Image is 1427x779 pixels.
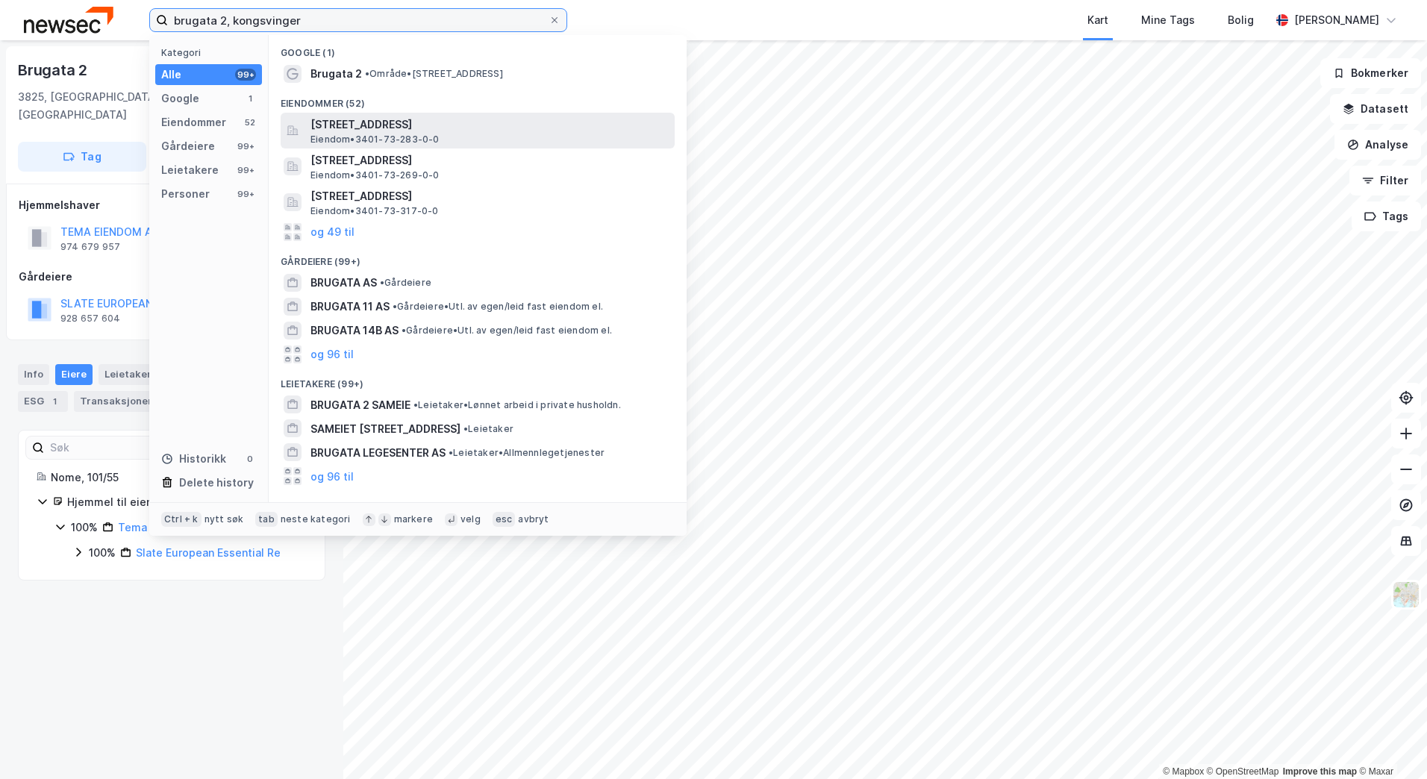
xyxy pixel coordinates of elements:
span: [STREET_ADDRESS] [310,151,669,169]
button: Tags [1352,201,1421,231]
div: Kontrollprogram for chat [1352,707,1427,779]
span: Gårdeiere [380,277,431,289]
div: Leietakere [99,364,181,385]
div: 1 [244,93,256,104]
div: 3825, [GEOGRAPHIC_DATA], [GEOGRAPHIC_DATA] [18,88,259,124]
div: Leietakere [161,161,219,179]
span: • [463,423,468,434]
span: Leietaker [463,423,513,435]
div: Personer [161,185,210,203]
div: Personer (99+) [269,488,687,515]
div: 0 [244,453,256,465]
div: Eiere [55,364,93,385]
div: Delete history [179,474,254,492]
div: Google (1) [269,35,687,62]
span: • [393,301,397,312]
div: Mine Tags [1141,11,1195,29]
a: OpenStreetMap [1207,766,1279,777]
div: Brugata 2 [18,58,90,82]
div: Hjemmel til eiendomsrett [67,493,307,511]
img: newsec-logo.f6e21ccffca1b3a03d2d.png [24,7,113,33]
div: Gårdeiere [161,137,215,155]
button: Tag [18,142,146,172]
div: esc [493,512,516,527]
span: Gårdeiere • Utl. av egen/leid fast eiendom el. [402,325,612,337]
img: Z [1392,581,1420,609]
span: • [380,277,384,288]
div: Gårdeiere [19,268,325,286]
div: ESG [18,391,68,412]
button: og 49 til [310,223,355,241]
button: Filter [1349,166,1421,195]
div: 100% [89,544,116,562]
div: Eiendommer (52) [269,86,687,113]
button: Analyse [1334,130,1421,160]
span: Eiendom • 3401-73-317-0-0 [310,205,439,217]
span: • [402,325,406,336]
div: Ctrl + k [161,512,202,527]
div: 100% [71,519,98,536]
span: • [413,399,418,410]
span: • [365,68,369,79]
span: SAMEIET [STREET_ADDRESS] [310,420,460,438]
span: BRUGATA LEGESENTER AS [310,444,446,462]
div: Hjemmelshaver [19,196,325,214]
div: 52 [244,116,256,128]
span: Brugata 2 [310,65,362,83]
a: Improve this map [1283,766,1357,777]
span: Leietaker • Allmennlegetjenester [449,447,605,459]
span: BRUGATA AS [310,274,377,292]
div: tab [255,512,278,527]
div: Historikk [161,450,226,468]
div: 99+ [235,140,256,152]
span: BRUGATA 2 SAMEIE [310,396,410,414]
button: og 96 til [310,467,354,485]
div: 99+ [235,164,256,176]
span: BRUGATA 14B AS [310,322,399,340]
div: [PERSON_NAME] [1294,11,1379,29]
a: Mapbox [1163,766,1204,777]
input: Søk på adresse, matrikkel, gårdeiere, leietakere eller personer [168,9,549,31]
div: Alle [161,66,181,84]
span: Gårdeiere • Utl. av egen/leid fast eiendom el. [393,301,603,313]
div: neste kategori [281,513,351,525]
input: Søk [44,437,207,459]
button: og 96 til [310,345,354,363]
div: Gårdeiere (99+) [269,244,687,271]
div: Kart [1087,11,1108,29]
div: Leietakere (99+) [269,366,687,393]
span: Leietaker • Lønnet arbeid i private husholdn. [413,399,621,411]
a: Tema Eiendom AS [118,521,212,534]
div: Info [18,364,49,385]
div: nytt søk [204,513,244,525]
span: BRUGATA 11 AS [310,298,390,316]
a: Slate European Essential Re [136,546,281,559]
div: 974 679 957 [60,241,120,253]
iframe: Chat Widget [1352,707,1427,779]
div: Google [161,90,199,107]
div: 928 657 604 [60,313,120,325]
span: [STREET_ADDRESS] [310,116,669,134]
span: Eiendom • 3401-73-283-0-0 [310,134,440,146]
div: Nome, 101/55 [51,469,307,487]
div: markere [394,513,433,525]
div: velg [460,513,481,525]
button: Datasett [1330,94,1421,124]
div: 1 [47,394,62,409]
div: Transaksjoner [74,391,176,412]
span: Område • [STREET_ADDRESS] [365,68,503,80]
div: 99+ [235,69,256,81]
div: Bolig [1228,11,1254,29]
span: • [449,447,453,458]
div: 99+ [235,188,256,200]
div: Eiendommer [161,113,226,131]
span: [STREET_ADDRESS] [310,187,669,205]
button: Bokmerker [1320,58,1421,88]
div: avbryt [518,513,549,525]
span: Eiendom • 3401-73-269-0-0 [310,169,440,181]
div: Kategori [161,47,262,58]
